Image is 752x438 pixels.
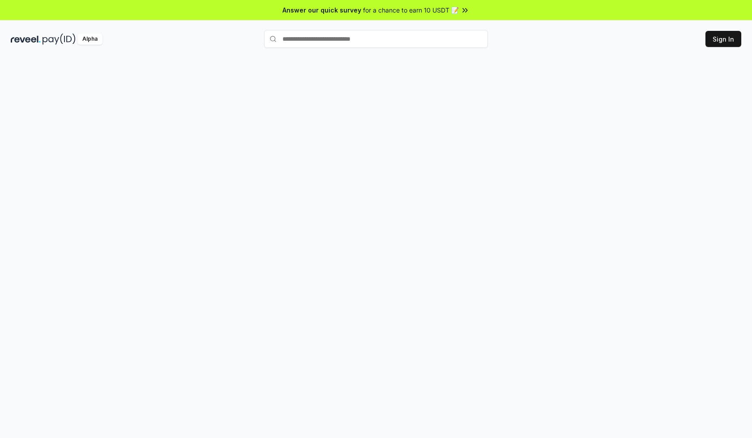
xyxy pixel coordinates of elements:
[282,5,361,15] span: Answer our quick survey
[43,34,76,45] img: pay_id
[363,5,459,15] span: for a chance to earn 10 USDT 📝
[77,34,103,45] div: Alpha
[11,34,41,45] img: reveel_dark
[705,31,741,47] button: Sign In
